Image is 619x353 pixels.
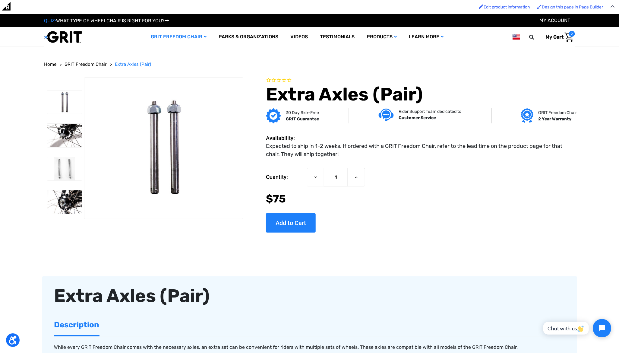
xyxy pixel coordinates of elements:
img: GRIT All-Terrain Wheelchair and Mobility Equipment [44,31,82,43]
img: Cart [565,33,573,42]
dd: Expected to ship in 1-2 weeks. If ordered with a GRIT Freedom Chair, refer to the lead time on th... [266,142,572,158]
span: Rated 0.0 out of 5 stars 0 reviews [266,77,575,84]
span: GRIT Freedom Chair [65,62,107,67]
span: Edit product information [484,5,530,10]
iframe: Tidio Chat [537,314,616,342]
img: GRIT Extra Axles: pair of stainless steel axles for easy use and changing with extra set of wheel... [47,157,82,181]
img: GRIT Extra Axles: close up of steel axle on wheel of GRIT Freedom Chair all terrain wheelchair [47,190,82,214]
a: Products [361,27,403,47]
img: GRIT Extra Axles: pair of stainless steel axles to use with extra set of wheels and all GRIT Free... [84,95,243,201]
p: Rider Support Team dedicated to [399,108,461,115]
span: $75 [266,192,286,205]
img: Enabled brush for product edit [479,4,484,9]
span: My Cart [546,34,564,40]
p: While every GRIT Freedom Chair comes with the necessary axles, an extra set can be convenient for... [54,344,565,351]
a: Enabled brush for product edit Edit product information [476,2,533,13]
a: Account [540,17,570,23]
a: Cart with 0 items [541,31,575,43]
img: GRIT Guarantee [266,108,281,123]
a: Learn More [403,27,450,47]
strong: 2 Year Warranty [538,116,571,122]
a: GRIT Freedom Chair [145,27,213,47]
img: GRIT Extra Axles: close up view from above of steel axle on wheel of GRIT Freedom Chair [47,124,82,147]
p: GRIT Freedom Chair [538,110,577,116]
a: GRIT Freedom Chair [65,61,107,68]
img: us.png [513,33,520,41]
p: 30 Day Risk-Free [286,110,319,116]
a: Parks & Organizations [213,27,284,47]
a: Enabled brush for page builder edit. Design this page in Page Builder [534,2,606,13]
input: Search [532,31,541,43]
nav: Breadcrumb [44,61,575,68]
span: Home [44,62,57,67]
dt: Availability: [266,134,304,142]
a: Home [44,61,57,68]
strong: Customer Service [399,115,436,120]
img: Customer service [379,109,394,121]
img: Close Admin Bar [611,5,615,8]
div: Extra Axles (Pair) [54,282,565,310]
strong: GRIT Guarantee [286,116,319,122]
input: Add to Cart [266,213,316,233]
label: Quantity: [266,168,304,186]
h1: Extra Axles (Pair) [266,84,575,105]
span: 0 [569,31,575,37]
a: Extra Axles (Pair) [115,61,151,68]
a: Description [54,314,99,335]
img: Grit freedom [521,108,533,123]
a: Testimonials [314,27,361,47]
img: GRIT Extra Axles: pair of stainless steel axles to use with extra set of wheels and all GRIT Free... [47,91,82,114]
a: QUIZ:WHAT TYPE OF WHEELCHAIR IS RIGHT FOR YOU? [44,18,169,24]
span: QUIZ: [44,18,56,24]
span: Design this page in Page Builder [542,5,603,10]
img: Enabled brush for page builder edit. [537,4,542,9]
a: Videos [284,27,314,47]
span: Extra Axles (Pair) [115,62,151,67]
